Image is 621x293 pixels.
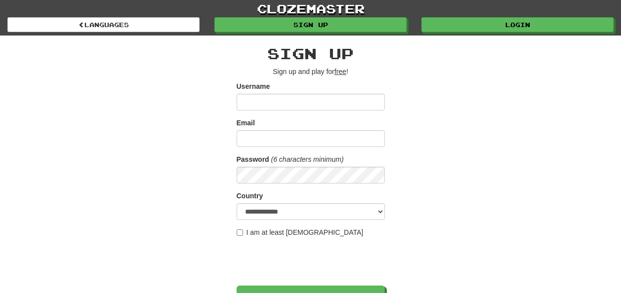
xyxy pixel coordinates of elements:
a: Sign up [214,17,407,32]
label: I am at least [DEMOGRAPHIC_DATA] [237,227,364,237]
label: Username [237,81,270,91]
label: Country [237,191,263,201]
h2: Sign up [237,45,385,62]
iframe: reCAPTCHA [237,242,387,281]
a: Languages [7,17,200,32]
u: free [334,68,346,75]
label: Password [237,154,269,164]
a: Login [421,17,614,32]
p: Sign up and play for ! [237,67,385,76]
label: Email [237,118,255,128]
input: I am at least [DEMOGRAPHIC_DATA] [237,229,243,236]
em: (6 characters minimum) [271,155,344,163]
